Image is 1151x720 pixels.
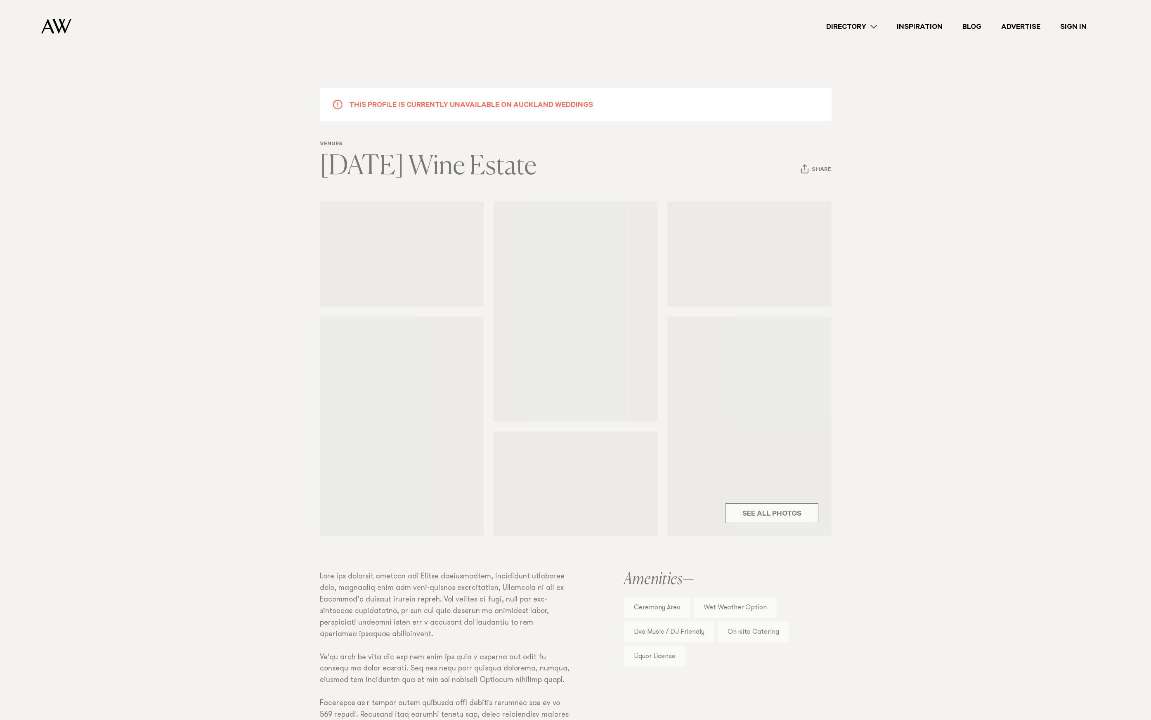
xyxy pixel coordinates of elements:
img: Auckland Weddings Logo [41,19,71,34]
h5: This profile is currently unavailable on Auckland Weddings [349,99,593,110]
a: Sign In [1050,21,1097,32]
a: Advertise [991,21,1050,32]
a: Inspiration [887,21,952,32]
a: Directory [816,21,887,32]
a: Blog [952,21,991,32]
